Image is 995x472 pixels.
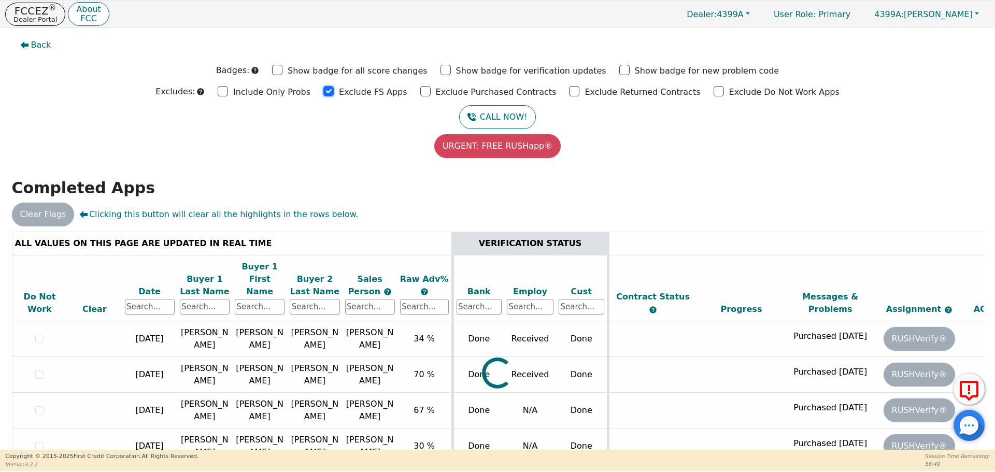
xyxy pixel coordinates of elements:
[79,208,358,221] span: Clicking this button will clear all the highlights in the rows below.
[13,6,57,16] p: FCCEZ
[763,4,861,24] p: Primary
[5,461,198,468] p: Version 3.2.2
[635,65,779,77] p: Show badge for new problem code
[233,86,310,98] p: Include Only Probs
[874,9,904,19] span: 4399A:
[76,5,101,13] p: About
[49,3,56,12] sup: ®
[687,9,744,19] span: 4399A
[925,460,990,468] p: 56:49
[459,105,535,129] button: CALL NOW!
[585,86,700,98] p: Exclude Returned Contracts
[456,65,606,77] p: Show badge for verification updates
[216,64,250,77] p: Badges:
[434,134,561,158] button: URGENT: FREE RUSHapp®
[729,86,840,98] p: Exclude Do Not Work Apps
[141,453,198,460] span: All Rights Reserved.
[12,33,60,57] button: Back
[155,85,195,98] p: Excludes:
[5,452,198,461] p: Copyright © 2015- 2025 First Credit Corporation.
[874,9,973,19] span: [PERSON_NAME]
[436,86,557,98] p: Exclude Purchased Contracts
[31,39,51,51] span: Back
[12,179,155,197] strong: Completed Apps
[5,3,65,26] button: FCCEZ®Dealer Portal
[954,374,985,405] button: Report Error to FCC
[68,2,109,26] button: AboutFCC
[863,6,990,22] button: 4399A:[PERSON_NAME]
[687,9,717,19] span: Dealer:
[763,4,861,24] a: User Role: Primary
[13,16,57,23] p: Dealer Portal
[925,452,990,460] p: Session Time Remaining:
[774,9,816,19] span: User Role :
[76,15,101,23] p: FCC
[676,6,761,22] button: Dealer:4399A
[288,65,428,77] p: Show badge for all score changes
[339,86,407,98] p: Exclude FS Apps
